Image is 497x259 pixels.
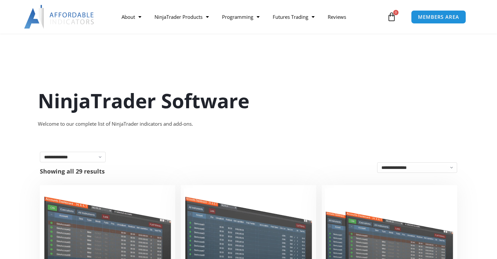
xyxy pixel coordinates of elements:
span: MEMBERS AREA [418,15,459,19]
a: 0 [377,7,406,26]
nav: Menu [115,9,385,24]
a: NinjaTrader Products [148,9,215,24]
img: LogoAI | Affordable Indicators – NinjaTrader [24,5,95,29]
select: Shop order [377,162,457,173]
a: Programming [215,9,266,24]
a: MEMBERS AREA [411,10,466,24]
a: Reviews [321,9,353,24]
div: Welcome to our complete list of NinjaTrader indicators and add-ons. [38,119,459,129]
h1: NinjaTrader Software [38,87,459,114]
span: 0 [393,10,399,15]
a: About [115,9,148,24]
p: Showing all 29 results [40,168,105,174]
a: Futures Trading [266,9,321,24]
